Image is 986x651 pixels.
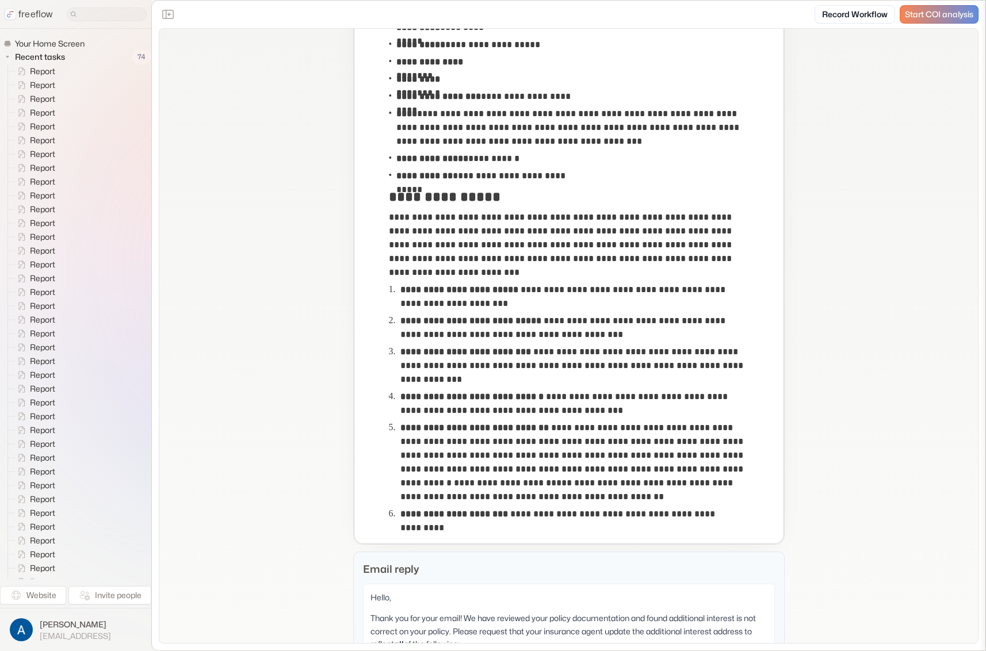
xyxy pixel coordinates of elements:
[8,382,60,396] a: Report
[28,148,59,160] span: Report
[5,7,53,21] a: freeflow
[8,327,60,340] a: Report
[8,161,60,175] a: Report
[815,5,895,24] a: Record Workflow
[28,176,59,187] span: Report
[28,273,59,284] span: Report
[7,615,144,644] button: [PERSON_NAME][EMAIL_ADDRESS]
[28,328,59,339] span: Report
[8,202,60,216] a: Report
[28,397,59,408] span: Report
[8,313,60,327] a: Report
[28,369,59,381] span: Report
[8,175,60,189] a: Report
[40,631,111,641] span: [EMAIL_ADDRESS]
[8,478,60,492] a: Report
[8,575,60,589] a: Report
[3,50,70,64] button: Recent tasks
[8,92,60,106] a: Report
[28,535,59,546] span: Report
[370,612,767,650] p: Thank you for your email! We have reviewed your policy documentation and found additional interes...
[900,5,979,24] a: Start COI analysis
[28,562,59,574] span: Report
[8,147,60,161] a: Report
[8,506,60,520] a: Report
[13,51,68,63] span: Recent tasks
[28,259,59,270] span: Report
[28,135,59,146] span: Report
[28,549,59,560] span: Report
[28,79,59,91] span: Report
[8,285,60,299] a: Report
[8,520,60,534] a: Report
[10,618,33,641] img: profile
[8,120,60,133] a: Report
[28,66,59,77] span: Report
[28,424,59,436] span: Report
[8,244,60,258] a: Report
[28,452,59,464] span: Report
[28,162,59,174] span: Report
[28,383,59,395] span: Report
[905,10,973,20] span: Start COI analysis
[68,586,151,604] button: Invite people
[132,49,151,64] span: 74
[28,107,59,118] span: Report
[28,300,59,312] span: Report
[8,216,60,230] a: Report
[8,492,60,506] a: Report
[8,547,60,561] a: Report
[394,639,404,649] strong: all
[8,354,60,368] a: Report
[363,561,775,577] p: Email reply
[8,423,60,437] a: Report
[8,451,60,465] a: Report
[8,230,60,244] a: Report
[28,231,59,243] span: Report
[28,342,59,353] span: Report
[8,189,60,202] a: Report
[8,409,60,423] a: Report
[28,204,59,215] span: Report
[8,258,60,271] a: Report
[8,396,60,409] a: Report
[28,314,59,325] span: Report
[28,480,59,491] span: Report
[28,355,59,367] span: Report
[8,78,60,92] a: Report
[28,245,59,256] span: Report
[8,368,60,382] a: Report
[8,106,60,120] a: Report
[28,286,59,298] span: Report
[28,121,59,132] span: Report
[28,493,59,505] span: Report
[18,7,53,21] p: freeflow
[8,340,60,354] a: Report
[28,190,59,201] span: Report
[8,64,60,78] a: Report
[28,411,59,422] span: Report
[8,299,60,313] a: Report
[13,38,88,49] span: Your Home Screen
[3,38,89,49] a: Your Home Screen
[28,507,59,519] span: Report
[28,438,59,450] span: Report
[28,217,59,229] span: Report
[8,465,60,478] a: Report
[28,521,59,533] span: Report
[28,93,59,105] span: Report
[8,561,60,575] a: Report
[8,271,60,285] a: Report
[8,534,60,547] a: Report
[40,619,111,630] span: [PERSON_NAME]
[28,466,59,477] span: Report
[159,5,177,24] button: Close the sidebar
[8,437,60,451] a: Report
[370,591,767,604] p: Hello,
[8,133,60,147] a: Report
[28,576,59,588] span: Report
